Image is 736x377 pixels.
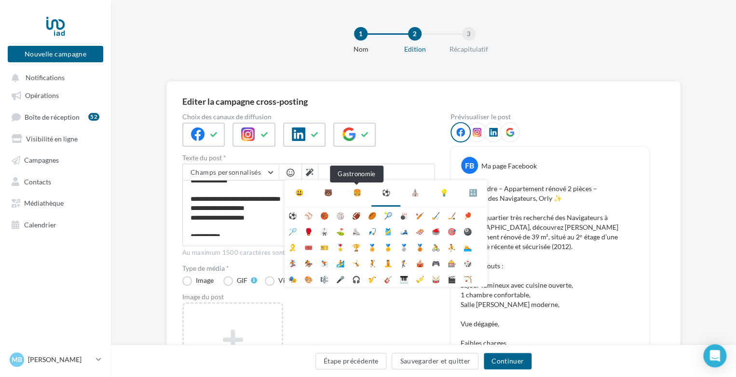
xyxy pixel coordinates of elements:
li: 🧘 [380,255,396,271]
li: 🏐 [332,207,348,223]
li: 🏑 [428,207,444,223]
div: 1 [354,27,368,41]
li: ⛳ [332,223,348,239]
li: 🏸 [285,223,300,239]
div: Ma page Facebook [481,161,537,171]
li: 🏄 [332,255,348,271]
p: [PERSON_NAME] [28,355,92,364]
li: 🎲 [460,255,476,271]
li: 🏈 [348,207,364,223]
li: ⛹️ [444,239,460,255]
li: 🥌 [428,223,444,239]
div: 🍔 [353,188,361,197]
li: 🏊 [460,239,476,255]
div: Récapitulatif [438,44,500,54]
div: ⚽ [382,188,390,197]
button: Sauvegarder et quitter [392,353,478,369]
li: 🎽 [380,223,396,239]
li: 🥉 [412,239,428,255]
li: 🎧 [348,271,364,287]
a: Opérations [6,86,105,103]
li: 🎫 [316,239,332,255]
a: Contacts [6,172,105,190]
li: 🎨 [300,271,316,287]
label: Texte du post * [182,154,435,161]
li: 🥈 [396,239,412,255]
li: 🎸 [380,271,396,287]
div: Edition [384,44,446,54]
a: Boîte de réception52 [6,108,105,126]
li: ⚾ [300,207,316,223]
div: Image [196,277,214,284]
label: 684/1500 [182,236,435,246]
a: Médiathèque [6,194,105,211]
li: 🎳 [396,207,412,223]
button: Champs personnalisés [183,164,279,181]
li: 🎤 [332,271,348,287]
li: 🏇 [300,255,316,271]
div: 🔣 [469,188,477,197]
li: 🏒 [444,207,460,223]
span: MB [12,355,22,364]
li: 🥋 [316,223,332,239]
li: 🎺 [412,271,428,287]
button: Continuer [484,353,532,369]
span: Opérations [25,91,59,99]
li: ⛸️ [348,223,364,239]
li: 🎿 [396,223,412,239]
div: 🐻 [324,188,332,197]
li: 🏀 [316,207,332,223]
li: 🎾 [380,207,396,223]
li: 🏌 [396,255,412,271]
span: Notifications [26,73,65,82]
li: 🥇 [380,239,396,255]
li: 🤾 [364,255,380,271]
div: Au maximum 1500 caractères sont permis pour pouvoir publier sur Google [182,249,435,257]
div: Vidéo [278,277,296,284]
li: 🎼 [316,271,332,287]
span: Contacts [24,177,51,185]
div: Nom [330,44,392,54]
span: Campagnes [24,156,59,164]
li: 🏅 [364,239,380,255]
li: 🏂 [285,255,300,271]
li: ⛷️ [316,255,332,271]
li: 🎗️ [285,239,300,255]
a: Visibilité en ligne [6,129,105,147]
label: Choix des canaux de diffusion [182,113,435,120]
li: 🎪 [412,255,428,271]
span: Médiathèque [24,199,64,207]
div: GIF [237,277,247,284]
div: Editer la campagne cross-posting [182,97,308,106]
li: 🎮 [428,255,444,271]
li: 🥁 [428,271,444,287]
li: 🏆 [348,239,364,255]
li: 🎯 [444,223,460,239]
a: MB [PERSON_NAME] [8,350,103,369]
a: Campagnes [6,151,105,168]
div: Prévisualiser le post [450,113,649,120]
li: 🥊 [300,223,316,239]
li: 🎖️ [332,239,348,255]
li: 🎰 [444,255,460,271]
li: 🤸 [348,255,364,271]
li: 🛷 [412,223,428,239]
div: Image du post [182,293,435,300]
button: Nouvelle campagne [8,46,103,62]
li: 🎷 [364,271,380,287]
div: 💡 [440,188,448,197]
li: 🎟️ [300,239,316,255]
li: 🏉 [364,207,380,223]
div: 3 [462,27,476,41]
span: Visibilité en ligne [26,134,78,142]
li: 🏓 [460,207,476,223]
li: 🎬 [444,271,460,287]
span: Champs personnalisés [191,168,261,176]
li: 🎣 [364,223,380,239]
li: 🎱 [460,223,476,239]
div: 52 [88,113,99,121]
div: 2 [408,27,422,41]
span: Boîte de réception [25,112,80,121]
li: 🏹 [460,271,476,287]
div: ⛪ [411,188,419,197]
